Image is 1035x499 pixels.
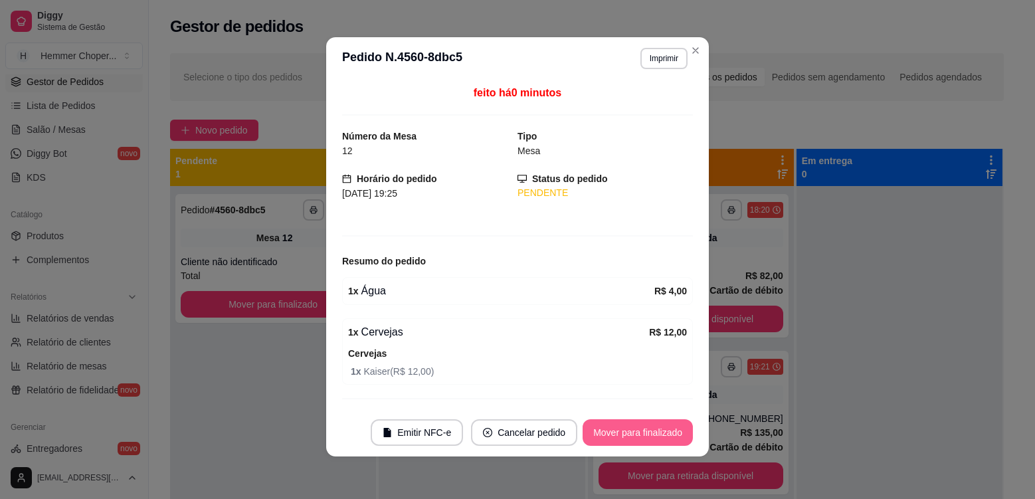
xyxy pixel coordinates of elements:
span: Mesa [517,146,540,156]
span: [DATE] 19:25 [342,188,397,199]
strong: Horário do pedido [357,173,437,184]
div: Água [348,283,654,299]
span: file [383,428,392,437]
h3: Pedido N. 4560-8dbc5 [342,48,462,69]
span: 12 [342,146,353,156]
span: Kaiser ( R$ 12,00 ) [351,364,687,379]
button: close-circleCancelar pedido [471,419,577,446]
span: desktop [517,174,527,183]
strong: Cervejas [348,348,387,359]
button: Mover para finalizado [583,419,693,446]
strong: Status do pedido [532,173,608,184]
strong: 1 x [351,366,363,377]
strong: Tipo [517,131,537,142]
strong: 1 x [348,327,359,338]
strong: Resumo do pedido [342,256,426,266]
button: Imprimir [640,48,688,69]
button: fileEmitir NFC-e [371,419,463,446]
span: close-circle [483,428,492,437]
div: PENDENTE [517,186,693,200]
button: Close [685,40,706,61]
strong: R$ 12,00 [649,327,687,338]
strong: 1 x [348,286,359,296]
span: calendar [342,174,351,183]
strong: Número da Mesa [342,131,417,142]
strong: R$ 4,00 [654,286,687,296]
span: feito há 0 minutos [474,87,561,98]
div: Cervejas [348,324,649,340]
